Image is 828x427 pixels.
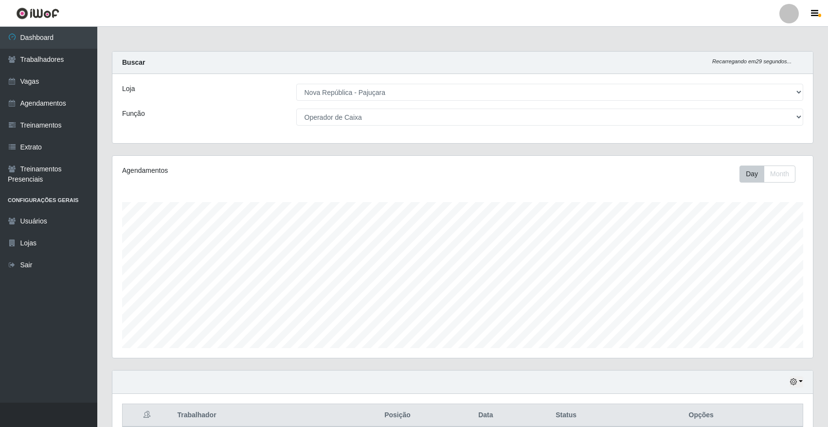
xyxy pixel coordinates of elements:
img: CoreUI Logo [16,7,59,19]
i: Recarregando em 29 segundos... [712,58,792,64]
th: Data [439,404,533,427]
label: Loja [122,84,135,94]
th: Opções [599,404,803,427]
button: Month [764,166,795,183]
th: Trabalhador [171,404,356,427]
button: Day [739,166,764,183]
div: First group [739,166,795,183]
div: Agendamentos [122,166,397,176]
div: Toolbar with button groups [739,166,803,183]
strong: Buscar [122,58,145,66]
th: Status [533,404,600,427]
label: Função [122,109,145,119]
th: Posição [356,404,438,427]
